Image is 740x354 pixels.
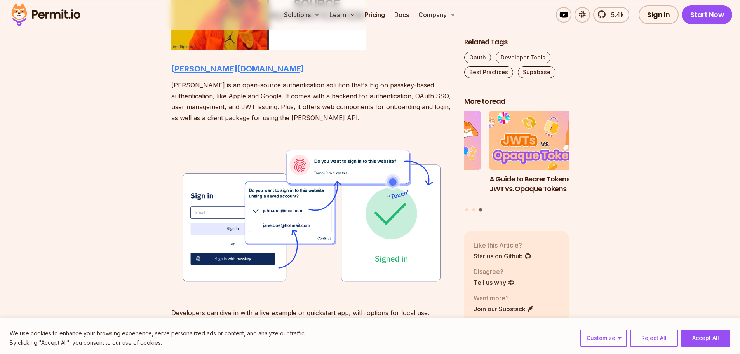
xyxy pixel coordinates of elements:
[489,174,594,194] h3: A Guide to Bearer Tokens: JWT vs. Opaque Tokens
[682,5,733,24] a: Start Now
[474,278,515,287] a: Tell us why
[391,7,412,23] a: Docs
[518,66,555,78] a: Supabase
[472,208,475,211] button: Go to slide 2
[496,52,550,63] a: Developer Tools
[479,208,482,212] button: Go to slide 3
[465,208,468,211] button: Go to slide 1
[171,136,452,295] img: 62347acc8e591551673c32f0_Passkeys%202.svg
[10,338,306,347] p: By clicking "Accept All", you consent to our use of cookies.
[326,7,359,23] button: Learn
[639,5,679,24] a: Sign In
[580,330,627,347] button: Customize
[362,7,388,23] a: Pricing
[489,111,594,170] img: A Guide to Bearer Tokens: JWT vs. Opaque Tokens
[464,97,569,106] h2: More to read
[489,111,594,204] a: A Guide to Bearer Tokens: JWT vs. Opaque TokensA Guide to Bearer Tokens: JWT vs. Opaque Tokens
[464,37,569,47] h2: Related Tags
[376,111,481,170] img: Policy-Based Access Control (PBAC) Isn’t as Great as You Think
[474,267,515,276] p: Disagree?
[464,66,513,78] a: Best Practices
[474,241,531,250] p: Like this Article?
[415,7,459,23] button: Company
[464,111,569,213] div: Posts
[489,111,594,204] li: 3 of 3
[281,7,323,23] button: Solutions
[10,329,306,338] p: We use cookies to enhance your browsing experience, serve personalized ads or content, and analyz...
[593,7,629,23] a: 5.4k
[606,10,624,19] span: 5.4k
[474,251,531,261] a: Star us on Github
[474,293,534,303] p: Want more?
[474,304,534,314] a: Join our Substack
[171,80,452,123] p: [PERSON_NAME] is an open-source authentication solution that's big on passkey-based authenticatio...
[681,330,730,347] button: Accept All
[376,174,481,203] h3: Policy-Based Access Control (PBAC) Isn’t as Great as You Think
[8,2,84,28] img: Permit logo
[630,330,678,347] button: Reject All
[376,111,481,204] li: 2 of 3
[171,307,452,340] p: Developers can dive in with a live example or quickstart app, with options for local use. [PERSON...
[464,52,491,63] a: Oauth
[171,64,304,73] a: [PERSON_NAME][DOMAIN_NAME]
